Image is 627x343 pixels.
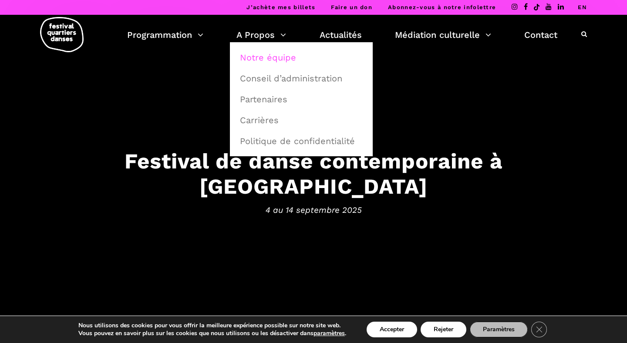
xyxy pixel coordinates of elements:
[78,330,346,337] p: Vous pouvez en savoir plus sur les cookies que nous utilisons ou les désactiver dans .
[388,4,496,10] a: Abonnez-vous à notre infolettre
[78,322,346,330] p: Nous utilisons des cookies pour vous offrir la meilleure expérience possible sur notre site web.
[421,322,466,337] button: Rejeter
[44,148,583,199] h3: Festival de danse contemporaine à [GEOGRAPHIC_DATA]
[320,27,362,42] a: Actualités
[367,322,417,337] button: Accepter
[395,27,491,42] a: Médiation culturelle
[246,4,315,10] a: J’achète mes billets
[331,4,372,10] a: Faire un don
[235,110,368,130] a: Carrières
[531,322,547,337] button: Close GDPR Cookie Banner
[127,27,203,42] a: Programmation
[578,4,587,10] a: EN
[313,330,345,337] button: paramètres
[236,27,286,42] a: A Propos
[40,17,84,52] img: logo-fqd-med
[44,204,583,217] span: 4 au 14 septembre 2025
[235,47,368,67] a: Notre équipe
[235,89,368,109] a: Partenaires
[235,131,368,151] a: Politique de confidentialité
[470,322,528,337] button: Paramètres
[524,27,557,42] a: Contact
[235,68,368,88] a: Conseil d’administration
